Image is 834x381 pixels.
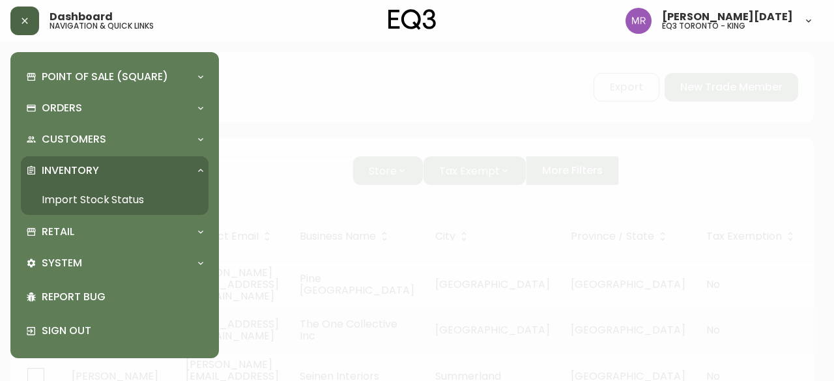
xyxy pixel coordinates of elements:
[42,225,74,239] p: Retail
[21,314,208,348] div: Sign Out
[42,132,106,147] p: Customers
[21,218,208,246] div: Retail
[21,94,208,122] div: Orders
[42,101,82,115] p: Orders
[50,22,154,30] h5: navigation & quick links
[662,12,793,22] span: [PERSON_NAME][DATE]
[21,249,208,277] div: System
[21,63,208,91] div: Point of Sale (Square)
[21,125,208,154] div: Customers
[42,256,82,270] p: System
[388,9,437,30] img: logo
[42,290,203,304] p: Report Bug
[42,70,168,84] p: Point of Sale (Square)
[42,163,99,178] p: Inventory
[42,324,203,338] p: Sign Out
[662,22,745,30] h5: eq3 toronto - king
[625,8,652,34] img: 433a7fc21d7050a523c0a08e44de74d9
[21,156,208,185] div: Inventory
[21,185,208,215] a: Import Stock Status
[50,12,113,22] span: Dashboard
[21,280,208,314] div: Report Bug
